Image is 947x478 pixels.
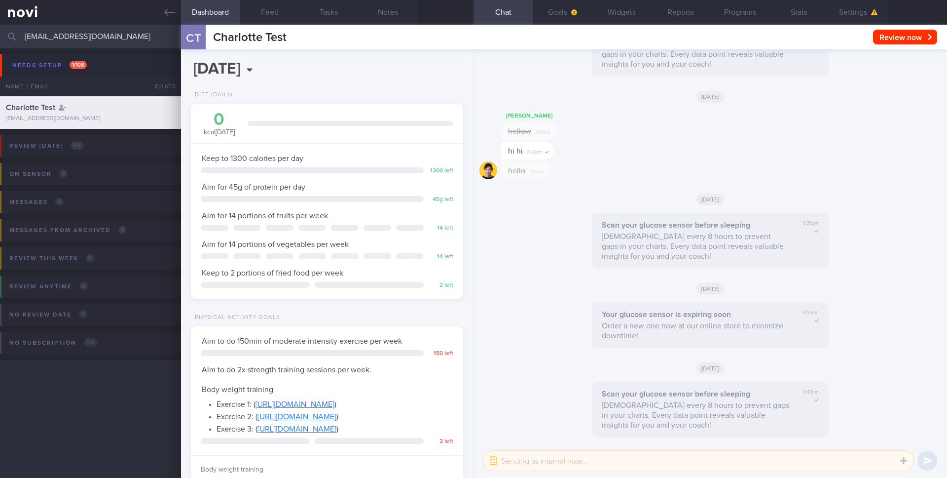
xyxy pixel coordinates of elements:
div: 14 left [429,253,453,261]
div: [PERSON_NAME] [501,110,587,122]
span: 3:43pm [529,166,545,175]
li: Exercise 1: ( ) [217,397,452,409]
span: 0 / 6 [84,338,97,347]
div: 2 left [429,438,453,445]
li: Exercise 3: ( ) [217,422,452,434]
div: 0 [201,111,238,128]
span: hellow [508,127,531,135]
span: [DATE] [696,362,725,374]
div: 2 left [429,282,453,289]
p: [DEMOGRAPHIC_DATA] every 8 hours to prevent gaps in your charts. Every data point reveals valuabl... [602,40,788,69]
span: Aim for 14 portions of vegetables per week [202,240,349,248]
p: [DEMOGRAPHIC_DATA] every 8 hours to prevent gaps in your charts. Every data point reveals valuabl... [602,232,789,261]
div: On sensor [7,167,70,181]
div: 150 left [429,350,453,358]
div: Review [DATE] [7,139,86,153]
div: 14 left [429,225,453,232]
span: Aim to do 150min of moderate intensity exercise per week [202,337,402,345]
span: hi hi [508,147,523,155]
div: kcal [DATE] [201,111,238,137]
div: No subscription [7,336,100,350]
div: Review this week [7,252,97,265]
div: Chats [142,77,181,96]
span: 0 [79,310,87,319]
span: 9:35pm [802,220,819,227]
span: Aim for 14 portions of fruits per week [202,212,328,220]
a: [URL][DOMAIN_NAME] [255,400,334,408]
span: hello [508,167,525,175]
span: Keep to 1300 calories per day [202,155,303,162]
span: 0 [86,254,94,262]
span: 9:43pm [803,389,819,396]
span: 4:50pm [802,310,819,316]
div: Messages from Archived [7,224,129,237]
div: Review anytime [7,280,90,293]
div: CT [175,19,212,57]
p: Order a new one now at our online store to minimize downtime! [602,321,789,341]
div: 1300 left [429,167,453,175]
span: 0 [59,169,68,178]
span: Aim to do 2x strength training sessions per week. [202,366,371,374]
button: Review now [873,30,937,44]
span: Body weight training [202,386,273,394]
div: 45 g left [429,196,453,203]
span: Charlotte Test [213,32,287,43]
a: [URL][DOMAIN_NAME] [257,425,336,433]
div: No review date [7,308,90,321]
span: 0 / 6 [71,141,84,150]
strong: Scan your glucose sensor before sleeping [602,221,750,229]
span: Keep to 2 portions of fried food per week [202,269,343,277]
p: [DEMOGRAPHIC_DATA] every 8 hours to prevent gaps in your charts. Every data point reveals valuabl... [602,400,789,430]
strong: Your glucose sensor is expiring soon [602,311,731,319]
a: [URL][DOMAIN_NAME] [257,413,336,421]
span: 1 / 108 [70,61,87,69]
div: Physical Activity Goals [191,314,280,321]
li: Exercise 2: ( ) [217,409,452,422]
span: 3:43pm [527,146,542,156]
span: 0 [79,282,88,290]
span: Body weight training [201,466,263,473]
span: Charlotte Test [6,104,55,112]
span: 3:43pm [535,126,550,136]
div: Needs setup [10,59,89,72]
strong: Scan your glucose sensor before sleeping [602,390,750,398]
span: Aim for 45g of protein per day [202,183,305,191]
span: [DATE] [696,283,725,295]
div: Diet (Daily) [191,91,233,99]
div: Messages [7,196,66,209]
span: 0 [55,198,64,206]
span: 0 [118,226,127,234]
span: [DATE] [696,194,725,205]
div: [EMAIL_ADDRESS][DOMAIN_NAME] [6,115,175,122]
span: [DATE] [696,91,725,103]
